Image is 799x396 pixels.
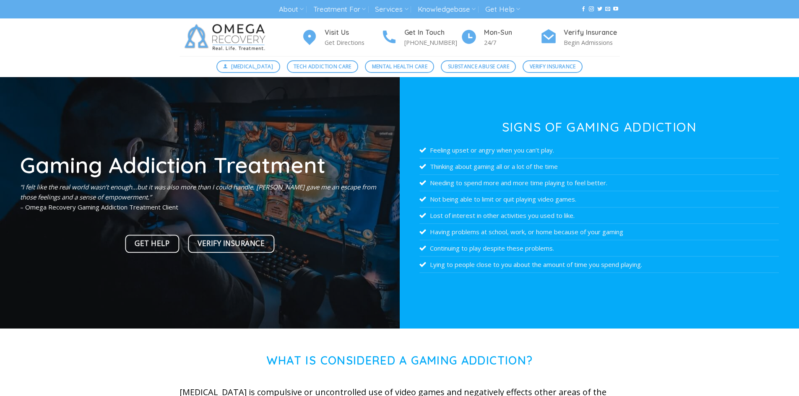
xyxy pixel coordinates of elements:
a: Follow on Instagram [589,6,594,12]
a: Tech Addiction Care [287,60,359,73]
a: Follow on Twitter [597,6,602,12]
span: Verify Insurance [530,62,576,70]
h4: Verify Insurance [564,27,620,38]
a: Treatment For [313,2,366,17]
h4: Visit Us [325,27,381,38]
span: Tech Addiction Care [294,62,351,70]
span: Substance Abuse Care [448,62,509,70]
li: Lying to people close to you about the amount of time you spend playing. [419,256,779,273]
a: Verify Insurance [523,60,583,73]
a: [MEDICAL_DATA] [216,60,280,73]
li: Needing to spend more and more time playing to feel better. [419,175,779,191]
a: Get In Touch [PHONE_NUMBER] [381,27,461,48]
img: Omega Recovery [180,18,274,56]
p: Begin Admissions [564,38,620,47]
h1: Gaming Addiction Treatment [20,154,380,176]
li: Feeling upset or angry when you can’t play. [419,142,779,158]
a: Verify Insurance [188,235,274,253]
span: [MEDICAL_DATA] [231,62,273,70]
li: Lost of interest in other activities you used to like. [419,207,779,224]
li: Thinking about gaming all or a lot of the time [419,158,779,175]
p: – Omega Recovery Gaming Addiction Treatment Client [20,182,380,212]
a: Knowledgebase [418,2,476,17]
p: 24/7 [484,38,540,47]
li: Having problems at school, work, or home because of your gaming [419,224,779,240]
a: Substance Abuse Care [441,60,516,73]
h4: Get In Touch [404,27,461,38]
a: Follow on YouTube [613,6,618,12]
a: Get Help [125,235,180,253]
a: Visit Us Get Directions [301,27,381,48]
a: About [279,2,304,17]
li: Continuing to play despite these problems. [419,240,779,256]
a: Verify Insurance Begin Admissions [540,27,620,48]
a: Send us an email [605,6,610,12]
span: Mental Health Care [372,62,427,70]
a: Get Help [485,2,520,17]
em: “I felt like the real world wasn’t enough…but it was also more than I could handle. [PERSON_NAME]... [20,183,376,201]
h1: What is Considered a Gaming Addiction? [180,354,620,368]
p: [PHONE_NUMBER] [404,38,461,47]
p: Get Directions [325,38,381,47]
span: Verify Insurance [198,238,265,249]
a: Services [375,2,408,17]
li: Not being able to limit or quit playing video games. [419,191,779,207]
a: Mental Health Care [365,60,434,73]
span: Get Help [135,238,169,249]
h3: Signs of Gaming Addiction [419,121,779,133]
h4: Mon-Sun [484,27,540,38]
a: Follow on Facebook [581,6,586,12]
